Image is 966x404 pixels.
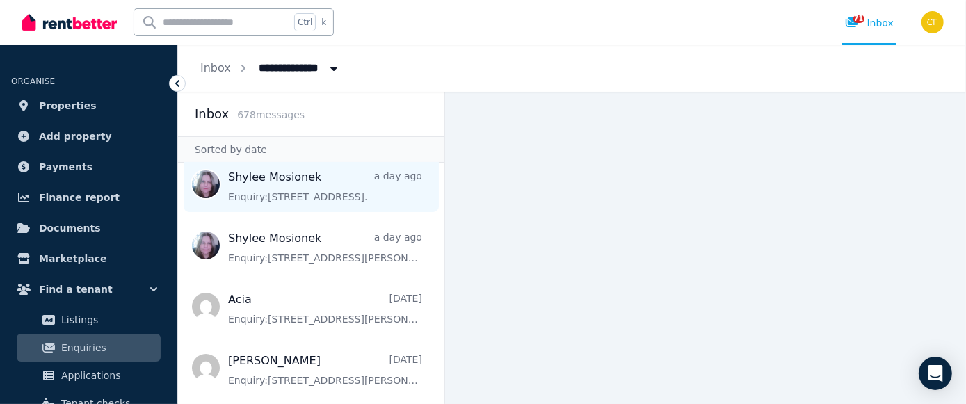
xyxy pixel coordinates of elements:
[22,12,117,33] img: RentBetter
[200,61,231,74] a: Inbox
[178,45,363,92] nav: Breadcrumb
[11,153,166,181] a: Payments
[11,214,166,242] a: Documents
[61,339,155,356] span: Enquiries
[237,109,305,120] span: 678 message s
[228,169,422,204] a: Shylee Mosioneka day agoEnquiry:[STREET_ADDRESS].
[228,230,422,265] a: Shylee Mosioneka day agoEnquiry:[STREET_ADDRESS][PERSON_NAME].
[17,334,161,362] a: Enquiries
[39,159,92,175] span: Payments
[11,184,166,211] a: Finance report
[919,357,952,390] div: Open Intercom Messenger
[853,15,864,23] span: 71
[228,291,422,326] a: Acia[DATE]Enquiry:[STREET_ADDRESS][PERSON_NAME].
[17,306,161,334] a: Listings
[39,128,112,145] span: Add property
[11,245,166,273] a: Marketplace
[39,250,106,267] span: Marketplace
[11,92,166,120] a: Properties
[17,362,161,389] a: Applications
[921,11,944,33] img: Christos Fassoulidis
[39,189,120,206] span: Finance report
[39,97,97,114] span: Properties
[178,136,444,163] div: Sorted by date
[11,122,166,150] a: Add property
[11,76,55,86] span: ORGANISE
[61,367,155,384] span: Applications
[39,220,101,236] span: Documents
[61,312,155,328] span: Listings
[845,16,894,30] div: Inbox
[228,353,422,387] a: [PERSON_NAME][DATE]Enquiry:[STREET_ADDRESS][PERSON_NAME].
[39,281,113,298] span: Find a tenant
[178,163,444,404] nav: Message list
[195,104,229,124] h2: Inbox
[294,13,316,31] span: Ctrl
[11,275,166,303] button: Find a tenant
[321,17,326,28] span: k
